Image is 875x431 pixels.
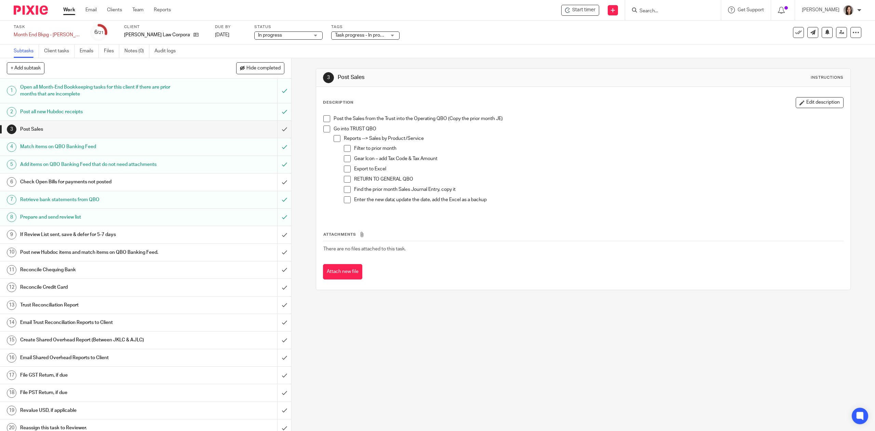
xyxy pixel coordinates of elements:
a: Clients [107,6,122,13]
div: 4 [7,142,16,152]
p: Filter to prior month [354,145,843,152]
h1: File GST Return, if due [20,370,187,380]
div: 3 [7,125,16,134]
a: Team [132,6,144,13]
p: [PERSON_NAME] [802,6,839,13]
h1: File PST Return, if due [20,388,187,398]
h1: Email Trust Reconciliation Reports to Client [20,317,187,328]
p: [PERSON_NAME] Law Corporation [124,31,190,38]
div: 2 [7,107,16,117]
h1: Match items on QBO Banking Feed [20,142,187,152]
div: 8 [7,212,16,222]
div: 18 [7,388,16,398]
a: Reports [154,6,171,13]
p: Reports --> Sales by Product/Service [344,135,843,142]
a: Subtasks [14,44,39,58]
h1: Open all Month-End Bookkeeping tasks for this client if there are prior months that are incomplete [20,82,187,100]
h1: Check Open Bills for payments not posted [20,177,187,187]
div: 13 [7,300,16,310]
button: + Add subtask [7,62,44,74]
label: Due by [215,24,246,30]
div: Month End Bkpg - [PERSON_NAME] Law Corp - July - RL sent [14,31,82,38]
label: Status [254,24,323,30]
button: Edit description [796,97,844,108]
h1: Prepare and send review list [20,212,187,222]
p: Enter the new data; update the date, add the Excel as a backup [354,196,843,203]
h1: Add items on QBO Banking Feed that do not need attachments [20,159,187,170]
div: 12 [7,283,16,292]
label: Client [124,24,206,30]
div: 7 [7,195,16,205]
div: 3 [323,72,334,83]
span: Attachments [323,233,356,236]
span: [DATE] [215,32,229,37]
p: RETURN TO GENERAL QBO [354,176,843,183]
div: Aman Jaswal Law Corporation - Month End Bkpg - Aman Jaswal Law Corp - July - RL sent [561,5,599,16]
span: There are no files attached to this task. [323,247,406,251]
h1: Retrieve bank statements from QBO [20,195,187,205]
img: Pixie [14,5,48,15]
div: 5 [7,160,16,169]
span: In progress [258,33,282,38]
div: 17 [7,370,16,380]
div: 16 [7,353,16,363]
label: Task [14,24,82,30]
h1: Reconcile Chequing Bank [20,265,187,275]
h1: Email Shared Overhead Reports to Client [20,353,187,363]
h1: Create Shared Overhead Report (Between JKLC & AJLC) [20,335,187,345]
button: Attach new file [323,264,362,279]
h1: Trust Reconciliation Report [20,300,187,310]
h1: Post new Hubdoc items and match items on QBO Banking Feed. [20,247,187,258]
p: Gear Icon – add Tax Code & Tax Amount [354,155,843,162]
a: Files [104,44,119,58]
a: Client tasks [44,44,75,58]
span: Start timer [572,6,595,14]
button: Hide completed [236,62,284,74]
div: 14 [7,318,16,327]
div: 11 [7,265,16,275]
input: Search [639,8,700,14]
span: Get Support [738,8,764,12]
h1: Post all new Hubdoc receipts [20,107,187,117]
a: Audit logs [154,44,181,58]
div: 19 [7,406,16,415]
p: Description [323,100,353,105]
label: Tags [331,24,400,30]
small: /21 [97,31,104,35]
img: Danielle%20photo.jpg [843,5,854,16]
p: Post the Sales from the Trust into the Operating QBO (Copy the prior month JE) [334,115,843,122]
a: Emails [80,44,99,58]
p: Export to Excel [354,166,843,172]
p: Go into TRUST QBO [334,126,843,132]
div: 6 [7,177,16,187]
a: Work [63,6,75,13]
a: Notes (0) [124,44,149,58]
h1: Revalue USD, if applicable [20,405,187,416]
h1: Reconcile Credit Card [20,282,187,292]
div: 10 [7,248,16,257]
div: 6 [94,28,104,36]
div: 15 [7,336,16,345]
span: Task progress - In progress (With Lead) + 2 [335,33,425,38]
div: Month End Bkpg - Aman Jaswal Law Corp - July - RL sent [14,31,82,38]
h1: Post Sales [338,74,598,81]
h1: If Review List sent, save & defer for 5-7 days [20,230,187,240]
div: 9 [7,230,16,239]
span: Hide completed [246,66,281,71]
p: Find the prior month Sales Journal Entry, copy it [354,186,843,193]
h1: Post Sales [20,124,187,134]
a: Email [85,6,97,13]
div: Instructions [811,75,844,80]
div: 1 [7,86,16,95]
